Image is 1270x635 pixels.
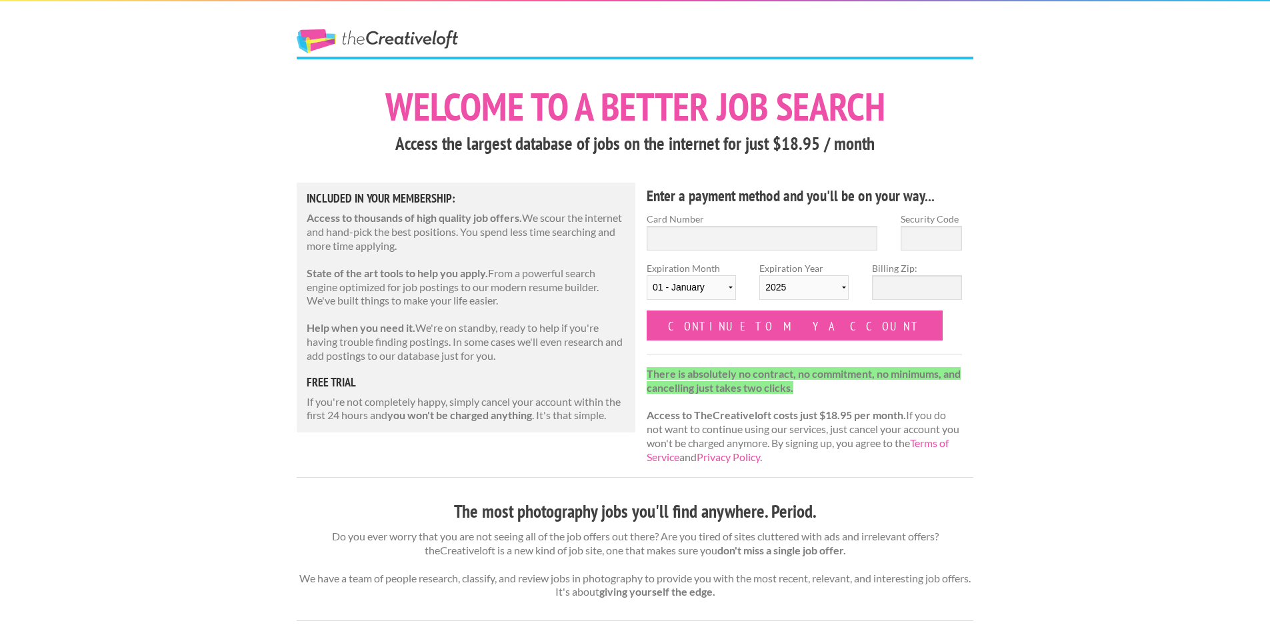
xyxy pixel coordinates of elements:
strong: State of the art tools to help you apply. [307,267,488,279]
strong: you won't be charged anything [387,408,532,421]
strong: Access to TheCreativeloft costs just $18.95 per month. [647,408,906,421]
p: Do you ever worry that you are not seeing all of the job offers out there? Are you tired of sites... [297,530,973,599]
h3: Access the largest database of jobs on the internet for just $18.95 / month [297,131,973,157]
strong: don't miss a single job offer. [717,544,846,556]
h5: free trial [307,376,625,388]
strong: Help when you need it. [307,321,415,334]
input: Continue to my account [647,311,943,340]
p: From a powerful search engine optimized for job postings to our modern resume builder. We've buil... [307,267,625,308]
label: Security Code [901,212,962,226]
p: We're on standby, ready to help if you're having trouble finding postings. In some cases we'll ev... [307,321,625,362]
label: Billing Zip: [872,261,961,275]
label: Expiration Year [759,261,849,311]
select: Expiration Year [759,275,849,300]
h1: Welcome to a better job search [297,87,973,126]
label: Expiration Month [647,261,736,311]
h4: Enter a payment method and you'll be on your way... [647,185,962,207]
label: Card Number [647,212,877,226]
h5: Included in Your Membership: [307,193,625,205]
strong: There is absolutely no contract, no commitment, no minimums, and cancelling just takes two clicks. [647,367,961,394]
a: Privacy Policy [697,450,760,463]
strong: giving yourself the edge. [599,585,715,598]
h3: The most photography jobs you'll find anywhere. Period. [297,499,973,524]
p: We scour the internet and hand-pick the best positions. You spend less time searching and more ti... [307,211,625,253]
p: If you do not want to continue using our services, just cancel your account you won't be charged ... [647,367,962,464]
strong: Access to thousands of high quality job offers. [307,211,522,224]
a: Terms of Service [647,436,949,463]
a: The Creative Loft [297,29,458,53]
p: If you're not completely happy, simply cancel your account within the first 24 hours and . It's t... [307,395,625,423]
select: Expiration Month [647,275,736,300]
